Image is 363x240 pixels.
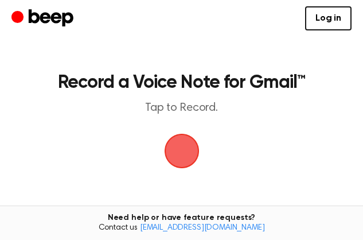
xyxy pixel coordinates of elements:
a: Beep [11,7,76,30]
span: Contact us [7,223,356,234]
a: [EMAIL_ADDRESS][DOMAIN_NAME] [140,224,265,232]
button: Beep Logo [165,134,199,168]
a: Log in [305,6,352,30]
p: Tap to Record. [21,101,342,115]
h1: Record a Voice Note for Gmail™ [21,73,342,92]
